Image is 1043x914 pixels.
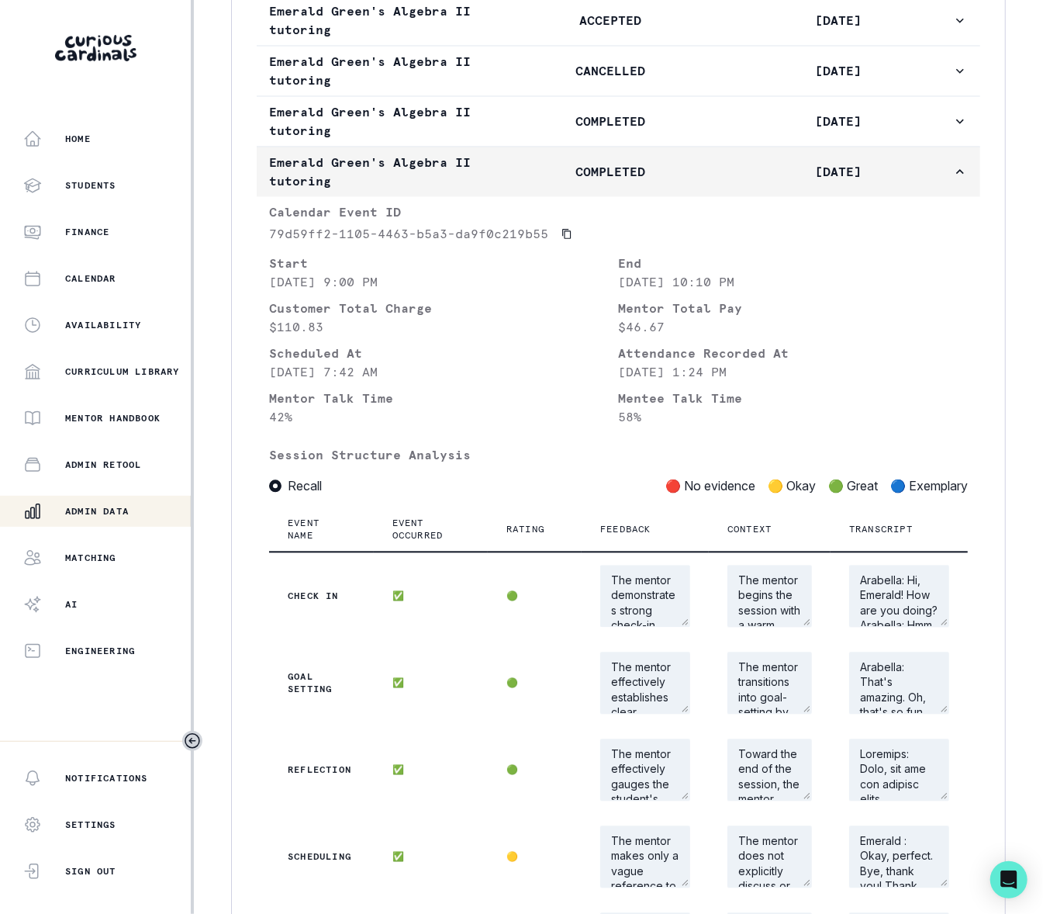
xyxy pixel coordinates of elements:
p: Scheduled At [269,344,619,363]
p: 🟢 [506,764,563,777]
p: Attendance Recorded At [619,344,969,363]
textarea: The mentor effectively gauges the student's understanding and confidence, asking thoughtful follo... [600,739,690,801]
textarea: The mentor begins the session with a warm greeting, asking how the student is doing. She shows ge... [727,566,812,628]
p: ✅ [392,764,469,777]
textarea: Toward the end of the session, the mentor guides reflection by asking the student how they're fee... [727,739,812,801]
p: Students [65,179,116,192]
div: Open Intercom Messenger [990,861,1027,898]
p: COMPLETED [497,113,725,131]
button: Emerald Green's Algebra II tutoringCANCELLED[DATE] [257,47,980,96]
p: Sign Out [65,865,116,878]
textarea: The mentor effectively establishes clear learning goals by reviewing [DATE] material and asking a... [600,653,690,715]
p: Session Structure Analysis [269,446,968,465]
p: [DATE] 9:00 PM [269,273,619,292]
p: Scheduling [288,851,355,864]
p: ACCEPTED [497,12,725,30]
button: Copied to clipboard [554,222,579,247]
p: Emerald Green's Algebra II tutoring [269,53,497,90]
p: ✅ [392,677,469,690]
p: Emerald Green's Algebra II tutoring [269,103,497,140]
p: [DATE] 7:42 AM [269,363,619,382]
p: Reflection [288,764,355,777]
p: 42 % [269,408,619,427]
p: Start [269,254,619,273]
p: [DATE] [724,12,952,30]
p: Settings [65,819,116,831]
p: [DATE] [724,62,952,81]
textarea: The mentor transitions into goal-setting by asking about the student's feelings regarding materia... [727,653,812,715]
p: AI [65,598,78,611]
p: COMPLETED [497,163,725,182]
p: [DATE] 10:10 PM [619,273,969,292]
p: Context [727,524,772,536]
p: $110.83 [269,318,619,337]
textarea: Arabella: That's amazing. Oh, that's so fun. Okay. Well, oh, that's from [DATE]. Okay, so I think... [849,653,949,715]
p: Calendar [65,272,116,285]
p: Home [65,133,91,145]
img: Curious Cardinals Logo [55,35,136,61]
p: Emerald Green's Algebra II tutoring [269,2,497,40]
p: 🟡 Okay [768,477,816,496]
button: Emerald Green's Algebra II tutoringCOMPLETED[DATE] [257,147,980,197]
p: Goal setting [288,671,355,696]
p: Customer Total Charge [269,299,619,318]
p: Mentor Talk Time [269,389,619,408]
textarea: Loremips: Dolo, sit ame con adipisc elits doeiusmodt? In utla etdo magn. Aliquae : A'm veniamq no... [849,739,949,801]
p: Notifications [65,772,148,784]
textarea: Arabella: Hi, Emerald! How are you doing? Arabella: Hmm, how are you feeling right now? My day wa... [849,566,949,628]
span: Recall [288,477,322,496]
p: $46.67 [619,318,969,337]
p: Calendar Event ID [269,203,968,222]
p: Feedback [600,524,651,536]
p: 58 % [619,408,969,427]
p: Mentor Total Pay [619,299,969,318]
p: End [619,254,969,273]
p: 79d59ff2-1105-4463-b5a3-da9f0c219b55 [269,225,548,244]
p: 🔵 Exemplary [890,477,968,496]
p: Finance [65,226,109,238]
p: 🟢 [506,590,563,603]
textarea: Emerald : Okay, perfect. Bye, thank you! Thank you, see you next week! Arabella: Hi, good job. [849,826,949,888]
p: Mentee Talk Time [619,389,969,408]
p: Rating [506,524,544,536]
p: CANCELLED [497,62,725,81]
p: [DATE] [724,113,952,131]
p: Curriculum Library [65,365,180,378]
textarea: The mentor does not explicitly discuss or confirm the timing of the next session. While there is ... [727,826,812,888]
p: [DATE] 1:24 PM [619,363,969,382]
p: 🔴 No evidence [665,477,755,496]
button: Toggle sidebar [182,731,202,751]
p: 🟢 [506,677,563,690]
p: Admin Retool [65,459,141,471]
p: Event occurred [392,518,451,542]
p: Transcript [849,524,913,536]
p: Availability [65,319,141,331]
textarea: The mentor demonstrates strong check-in skills by asking thoughtful questions, sharing personal a... [600,566,690,628]
textarea: The mentor makes only a vague reference to future sessions, with the student saying 'see you next... [600,826,690,888]
button: Emerald Green's Algebra II tutoringCOMPLETED[DATE] [257,97,980,147]
p: ✅ [392,851,469,864]
p: Mentor Handbook [65,412,161,424]
p: ✅ [392,590,469,603]
p: 🟢 Great [828,477,878,496]
p: Engineering [65,645,135,657]
p: Check In [288,590,355,603]
p: [DATE] [724,163,952,182]
p: Emerald Green's Algebra II tutoring [269,154,497,191]
p: Matching [65,552,116,564]
p: 🟡 [506,851,563,864]
p: Event Name [288,518,337,542]
p: Admin Data [65,505,129,518]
